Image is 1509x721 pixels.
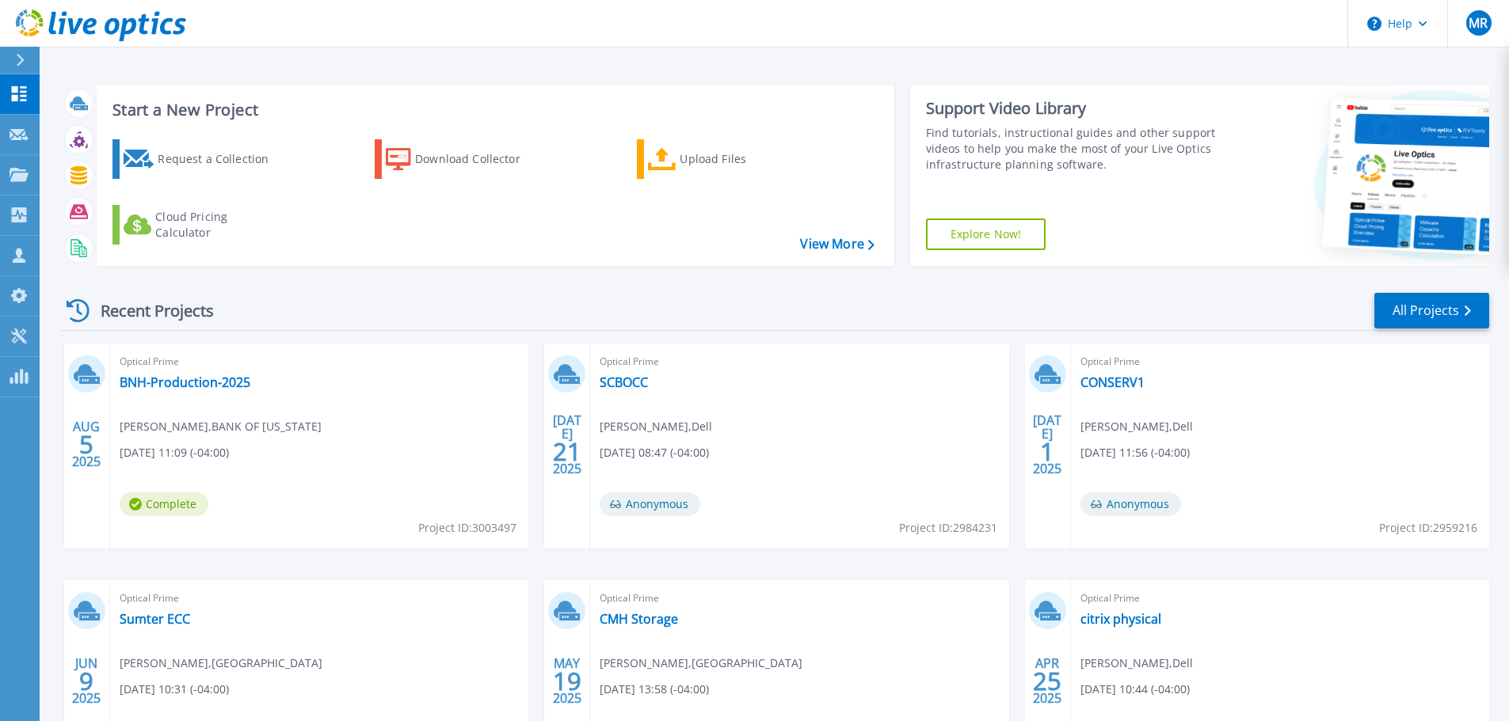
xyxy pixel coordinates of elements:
[926,125,1221,173] div: Find tutorials, instructional guides and other support videos to help you make the most of your L...
[600,374,648,390] a: SCBOCC
[552,416,582,473] div: [DATE] 2025
[600,611,678,627] a: CMH Storage
[158,143,284,175] div: Request a Collection
[1032,416,1062,473] div: [DATE] 2025
[1080,681,1190,698] span: [DATE] 10:44 (-04:00)
[553,674,581,688] span: 19
[1080,611,1161,627] a: citrix physical
[1080,444,1190,461] span: [DATE] 11:56 (-04:00)
[1080,418,1193,435] span: [PERSON_NAME] , Dell
[120,353,519,370] span: Optical Prime
[112,205,289,245] a: Cloud Pricing Calculator
[800,237,874,252] a: View More
[61,291,235,330] div: Recent Projects
[1379,519,1477,537] span: Project ID: 2959216
[375,139,551,179] a: Download Collector
[600,492,700,516] span: Anonymous
[415,143,542,175] div: Download Collector
[1080,374,1145,390] a: CONSERV1
[680,143,806,175] div: Upload Files
[120,681,229,698] span: [DATE] 10:31 (-04:00)
[120,492,208,516] span: Complete
[1033,674,1061,688] span: 25
[120,374,250,390] a: BNH-Production-2025
[1080,590,1480,607] span: Optical Prime
[600,353,999,370] span: Optical Prime
[1032,652,1062,710] div: APR 2025
[899,519,997,537] span: Project ID: 2984231
[120,418,322,435] span: [PERSON_NAME] , BANK OF [US_STATE]
[71,652,101,710] div: JUN 2025
[553,445,581,458] span: 21
[120,444,229,461] span: [DATE] 11:09 (-04:00)
[1080,353,1480,370] span: Optical Prime
[600,418,712,435] span: [PERSON_NAME] , Dell
[1080,492,1181,516] span: Anonymous
[926,98,1221,119] div: Support Video Library
[120,590,519,607] span: Optical Prime
[155,209,282,241] div: Cloud Pricing Calculator
[600,590,999,607] span: Optical Prime
[112,139,289,179] a: Request a Collection
[600,681,709,698] span: [DATE] 13:58 (-04:00)
[1040,445,1054,458] span: 1
[1469,17,1488,29] span: MR
[79,438,93,451] span: 5
[120,611,190,627] a: Sumter ECC
[79,674,93,688] span: 9
[1080,655,1193,672] span: [PERSON_NAME] , Dell
[120,655,322,672] span: [PERSON_NAME] , [GEOGRAPHIC_DATA]
[926,218,1046,250] a: Explore Now!
[552,652,582,710] div: MAY 2025
[71,416,101,473] div: AUG 2025
[637,139,814,179] a: Upload Files
[112,101,874,119] h3: Start a New Project
[418,519,516,537] span: Project ID: 3003497
[600,444,709,461] span: [DATE] 08:47 (-04:00)
[600,655,802,672] span: [PERSON_NAME] , [GEOGRAPHIC_DATA]
[1374,293,1489,328] a: All Projects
